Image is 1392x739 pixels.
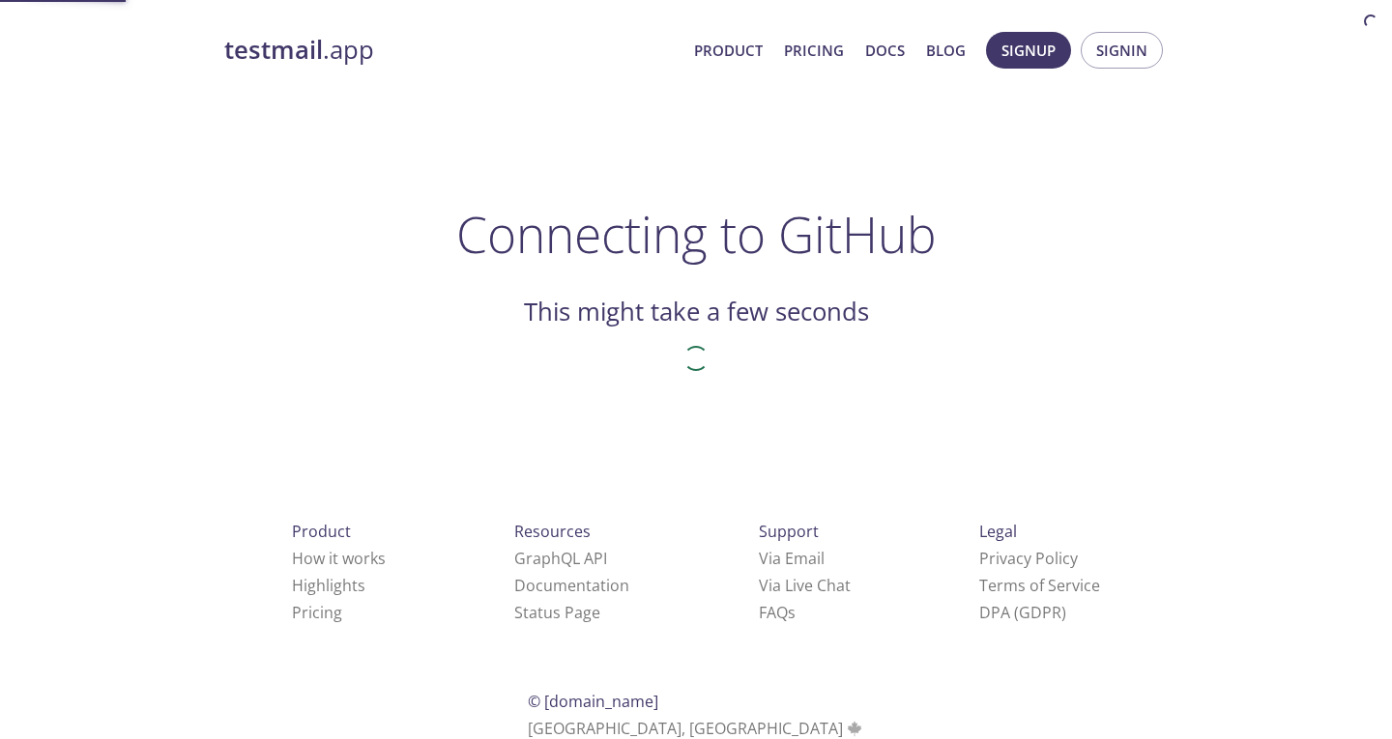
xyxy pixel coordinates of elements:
span: Product [292,521,351,542]
a: Product [694,38,763,63]
button: Signin [1081,32,1163,69]
a: DPA (GDPR) [979,602,1066,623]
span: Signin [1096,38,1147,63]
a: Via Email [759,548,825,569]
a: Via Live Chat [759,575,851,596]
a: How it works [292,548,386,569]
a: Highlights [292,575,365,596]
span: s [788,602,796,623]
a: Docs [865,38,905,63]
span: Signup [1001,38,1056,63]
span: © [DOMAIN_NAME] [528,691,658,712]
a: Blog [926,38,966,63]
h1: Connecting to GitHub [456,205,937,263]
h2: This might take a few seconds [524,296,869,328]
a: FAQ [759,602,796,623]
strong: testmail [224,33,323,67]
a: testmail.app [224,34,679,67]
span: Legal [979,521,1017,542]
span: Support [759,521,819,542]
span: [GEOGRAPHIC_DATA], [GEOGRAPHIC_DATA] [528,718,865,739]
a: Pricing [292,602,342,623]
button: Signup [986,32,1071,69]
a: Terms of Service [979,575,1100,596]
a: Privacy Policy [979,548,1078,569]
a: GraphQL API [514,548,607,569]
span: Resources [514,521,591,542]
a: Status Page [514,602,600,623]
a: Documentation [514,575,629,596]
a: Pricing [784,38,844,63]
